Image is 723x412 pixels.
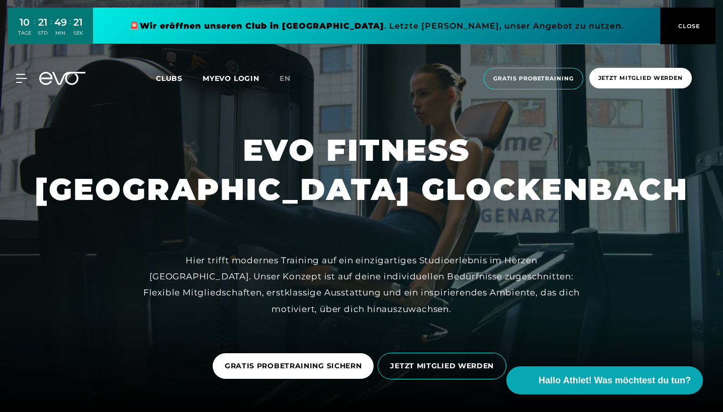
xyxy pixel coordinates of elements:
[18,15,31,30] div: 10
[73,15,83,30] div: 21
[225,361,362,371] span: GRATIS PROBETRAINING SICHERN
[38,15,48,30] div: 21
[34,16,35,43] div: :
[598,74,683,82] span: Jetzt Mitglied werden
[506,366,703,394] button: Hallo Athlet! Was möchtest du tun?
[54,30,67,37] div: MIN
[538,374,691,387] span: Hallo Athlet! Was möchtest du tun?
[156,73,203,83] a: Clubs
[18,30,31,37] div: TAGE
[69,16,71,43] div: :
[676,22,700,31] span: CLOSE
[660,8,715,44] button: CLOSE
[390,361,494,371] span: JETZT MITGLIED WERDEN
[481,68,586,89] a: Gratis Probetraining
[54,15,67,30] div: 49
[586,68,695,89] a: Jetzt Mitglied werden
[135,252,588,317] div: Hier trifft modernes Training auf ein einzigartiges Studioerlebnis im Herzen [GEOGRAPHIC_DATA]. U...
[280,74,291,83] span: en
[50,16,52,43] div: :
[203,74,259,83] a: MYEVO LOGIN
[493,74,574,83] span: Gratis Probetraining
[213,346,378,386] a: GRATIS PROBETRAINING SICHERN
[378,345,510,387] a: JETZT MITGLIED WERDEN
[73,30,83,37] div: SEK
[156,74,183,83] span: Clubs
[38,30,48,37] div: STD
[280,73,303,84] a: en
[35,131,688,209] h1: EVO FITNESS [GEOGRAPHIC_DATA] GLOCKENBACH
